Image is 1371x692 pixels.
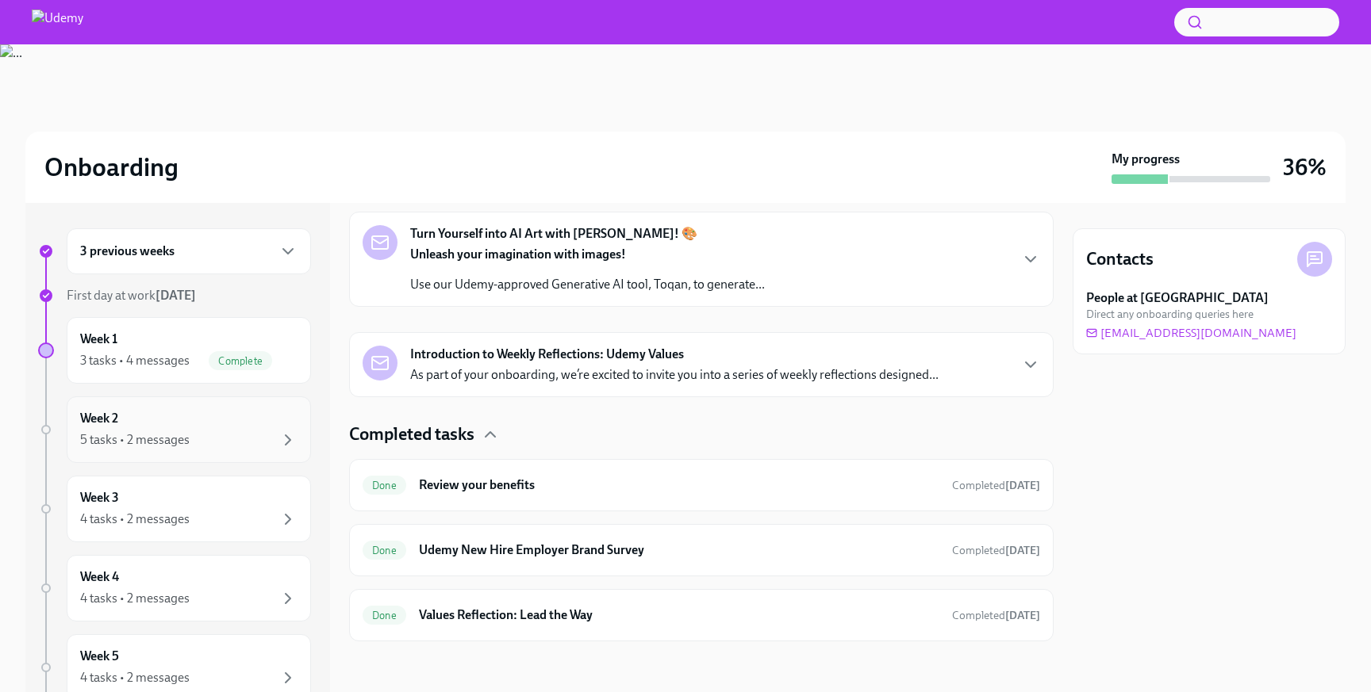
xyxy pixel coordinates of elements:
a: First day at work[DATE] [38,287,311,304]
p: Use our Udemy-approved Generative AI tool, Toqan, to generate... [410,276,765,293]
strong: Turn Yourself into AI Art with [PERSON_NAME]! 🎨 [410,225,697,243]
div: 4 tasks • 2 messages [80,590,190,607]
a: DoneUdemy New Hire Employer Brand SurveyCompleted[DATE] [363,537,1040,563]
div: 5 tasks • 2 messages [80,431,190,449]
div: 4 tasks • 2 messages [80,510,190,528]
span: Direct any onboarding queries here [1086,307,1254,322]
div: 3 tasks • 4 messages [80,352,190,369]
span: August 29th, 2025 14:39 [952,608,1040,623]
h4: Contacts [1086,247,1154,271]
h6: Udemy New Hire Employer Brand Survey [419,541,939,559]
strong: [DATE] [1005,479,1040,492]
a: Week 34 tasks • 2 messages [38,476,311,542]
img: Udemy [32,10,83,35]
a: [EMAIL_ADDRESS][DOMAIN_NAME] [1086,325,1296,341]
span: Complete [209,355,272,367]
h6: Week 4 [80,568,119,586]
h4: Completed tasks [349,422,474,446]
a: DoneValues Reflection: Lead the WayCompleted[DATE] [363,602,1040,628]
span: Completed [952,609,1040,622]
h6: Values Reflection: Lead the Way [419,606,939,624]
span: Completed [952,544,1040,557]
h6: Week 1 [80,331,117,348]
h6: Week 5 [80,648,119,665]
div: 3 previous weeks [67,228,311,274]
a: Week 25 tasks • 2 messages [38,396,311,463]
h6: Week 3 [80,489,119,507]
div: 4 tasks • 2 messages [80,669,190,686]
strong: [DATE] [1005,544,1040,557]
span: Done [363,545,406,556]
span: Completed [952,479,1040,492]
span: First day at work [67,288,196,303]
strong: [DATE] [1005,609,1040,622]
strong: My progress [1112,151,1180,168]
a: DoneReview your benefitsCompleted[DATE] [363,472,1040,498]
strong: Introduction to Weekly Reflections: Udemy Values [410,346,684,363]
h2: Onboarding [44,151,179,183]
strong: Unleash your imagination with images! [410,247,626,262]
h3: 36% [1283,153,1327,182]
span: August 25th, 2025 19:20 [952,478,1040,493]
span: Done [363,480,406,491]
div: Completed tasks [349,422,1054,446]
h6: 3 previous weeks [80,243,175,260]
a: Week 44 tasks • 2 messages [38,555,311,621]
p: As part of your onboarding, we’re excited to invite you into a series of weekly reflections desig... [410,366,939,384]
h6: Week 2 [80,410,118,427]
h6: Review your benefits [419,476,939,494]
span: Done [363,610,406,621]
strong: [DATE] [156,288,196,303]
a: Week 13 tasks • 4 messagesComplete [38,317,311,384]
strong: People at [GEOGRAPHIC_DATA] [1086,289,1269,307]
span: August 29th, 2025 10:31 [952,543,1040,558]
